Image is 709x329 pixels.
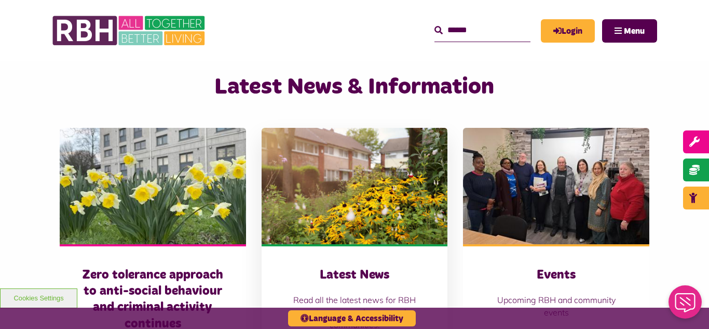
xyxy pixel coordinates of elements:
input: Search [434,19,530,42]
p: Upcoming RBH and community events [484,294,629,319]
img: Freehold [60,128,246,244]
a: MyRBH [541,19,595,43]
img: Group photo of customers and colleagues at Spotland Community Centre [463,128,649,244]
h2: Latest News & Information [153,72,556,102]
button: Language & Accessibility [288,310,416,326]
button: Navigation [602,19,657,43]
h3: Latest News [282,267,427,283]
h3: Events [484,267,629,283]
span: Menu [624,27,645,35]
img: SAZ MEDIA RBH HOUSING4 [262,128,448,244]
img: RBH [52,10,208,51]
iframe: Netcall Web Assistant for live chat [662,282,709,329]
